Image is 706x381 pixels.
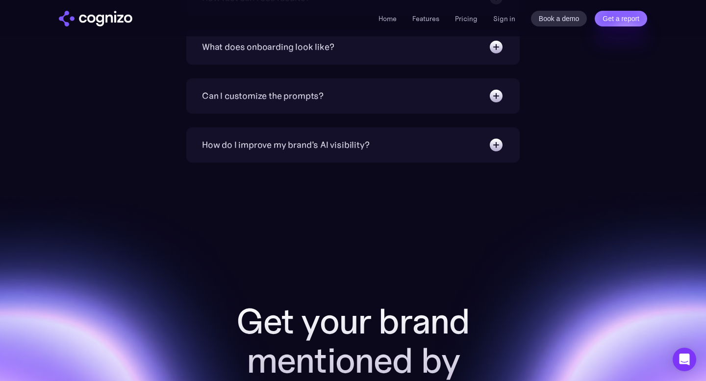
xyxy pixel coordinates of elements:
[455,14,478,23] a: Pricing
[378,14,397,23] a: Home
[202,40,334,54] div: What does onboarding look like?
[595,11,647,26] a: Get a report
[531,11,587,26] a: Book a demo
[202,138,369,152] div: How do I improve my brand's AI visibility?
[59,11,132,26] a: home
[202,89,324,103] div: Can I customize the prompts?
[673,348,696,371] div: Open Intercom Messenger
[59,11,132,26] img: cognizo logo
[412,14,439,23] a: Features
[493,13,515,24] a: Sign in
